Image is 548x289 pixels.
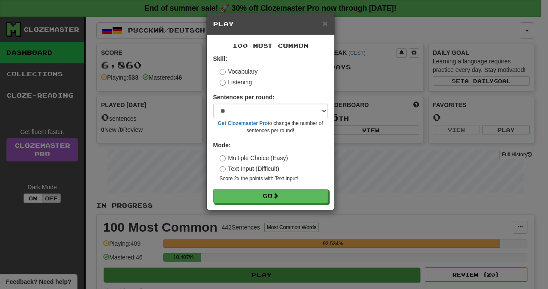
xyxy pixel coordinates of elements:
[220,80,226,86] input: Listening
[220,78,252,86] label: Listening
[218,120,268,126] a: Get Clozemaster Pro
[220,155,226,161] input: Multiple Choice (Easy)
[220,164,280,173] label: Text Input (Difficult)
[220,154,288,162] label: Multiple Choice (Easy)
[213,142,231,149] strong: Mode:
[232,42,309,49] span: 100 Most Common
[213,120,328,134] small: to change the number of sentences per round!
[213,55,227,62] strong: Skill:
[322,19,328,28] button: Close
[220,67,258,76] label: Vocabulary
[220,166,226,172] input: Text Input (Difficult)
[322,18,328,28] span: ×
[213,189,328,203] button: Go
[213,93,275,101] label: Sentences per round:
[213,20,328,28] h5: Play
[220,175,328,182] small: Score 2x the points with Text Input !
[220,69,226,75] input: Vocabulary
